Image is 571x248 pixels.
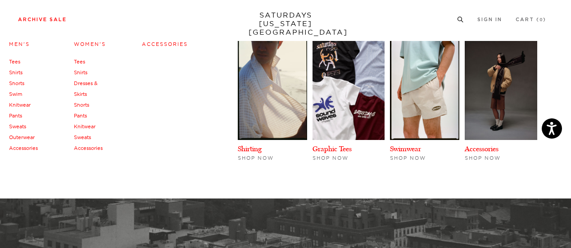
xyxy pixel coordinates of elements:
[390,144,421,153] a: Swimwear
[74,123,95,130] a: Knitwear
[9,59,20,65] a: Tees
[9,41,30,47] a: Men's
[9,123,26,130] a: Sweats
[516,17,546,22] a: Cart (0)
[74,69,87,76] a: Shirts
[74,102,89,108] a: Shorts
[9,102,31,108] a: Knitwear
[9,91,22,97] a: Swim
[74,145,103,151] a: Accessories
[9,145,38,151] a: Accessories
[74,80,98,97] a: Dresses & Skirts
[238,144,262,153] a: Shirting
[9,134,35,140] a: Outerwear
[9,80,24,86] a: Shorts
[477,17,502,22] a: Sign In
[249,11,323,36] a: SATURDAYS[US_STATE][GEOGRAPHIC_DATA]
[74,41,106,47] a: Women's
[539,18,543,22] small: 0
[142,41,188,47] a: Accessories
[74,134,91,140] a: Sweats
[18,17,67,22] a: Archive Sale
[9,113,22,119] a: Pants
[9,69,23,76] a: Shirts
[74,113,87,119] a: Pants
[74,59,85,65] a: Tees
[313,144,352,153] a: Graphic Tees
[465,144,498,153] a: Accessories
